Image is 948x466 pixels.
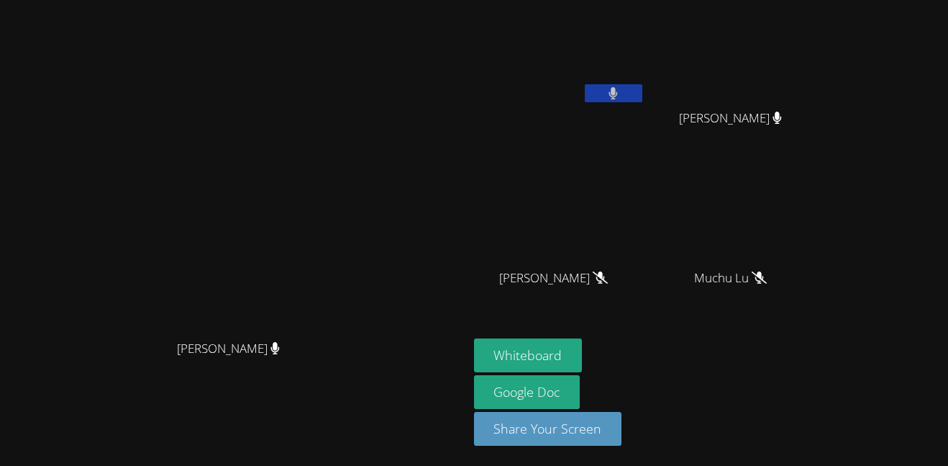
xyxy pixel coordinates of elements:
[694,268,767,289] span: Muchu Lu
[177,339,280,359] span: [PERSON_NAME]
[679,108,782,129] span: [PERSON_NAME]
[474,412,622,446] button: Share Your Screen
[474,375,580,409] a: Google Doc
[499,268,608,289] span: [PERSON_NAME]
[474,339,583,372] button: Whiteboard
